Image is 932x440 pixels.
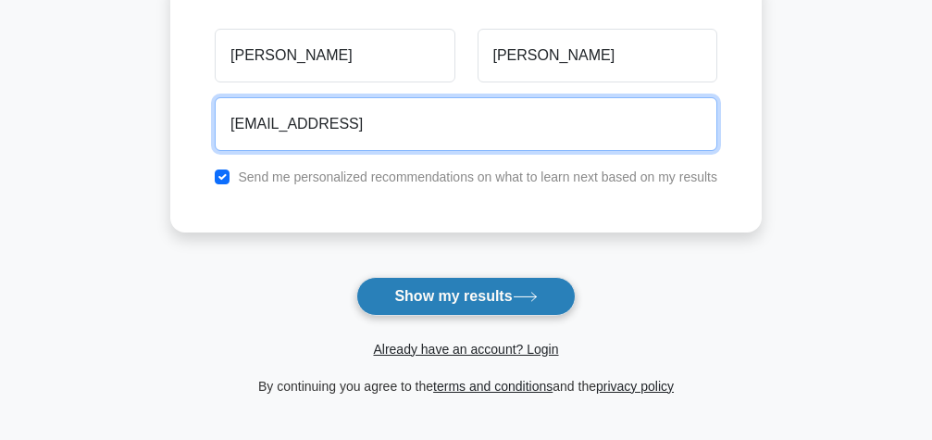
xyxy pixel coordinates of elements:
button: Show my results [356,277,575,316]
div: By continuing you agree to the and the [159,375,773,397]
a: terms and conditions [433,379,553,394]
a: Already have an account? Login [373,342,558,357]
a: privacy policy [596,379,674,394]
input: Last name [478,29,717,82]
input: First name [215,29,454,82]
input: Email [215,97,717,151]
label: Send me personalized recommendations on what to learn next based on my results [238,170,717,184]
